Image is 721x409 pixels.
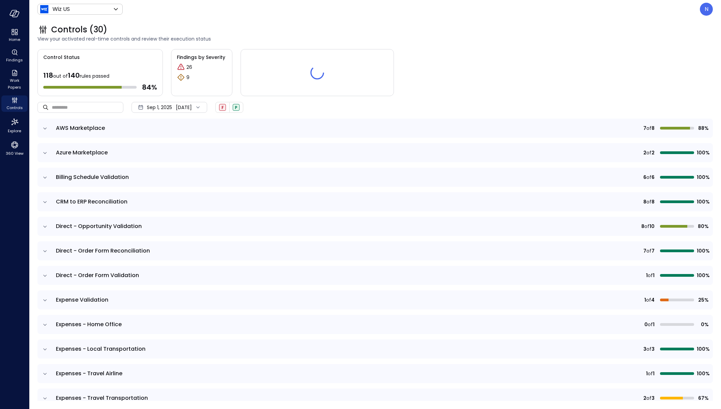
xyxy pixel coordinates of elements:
[56,149,108,156] span: Azure Marketplace
[56,320,122,328] span: Expenses - Home Office
[56,394,148,402] span: Expenses - Travel Transportation
[6,57,23,63] span: Findings
[8,127,21,134] span: Explore
[651,296,655,304] span: 4
[649,223,655,230] span: 10
[42,272,48,279] button: expand row
[653,370,655,377] span: 1
[643,247,646,255] span: 7
[651,394,655,402] span: 3
[56,345,145,353] span: Expenses - Local Transportation
[646,173,651,181] span: of
[646,370,648,377] span: 1
[42,395,48,402] button: expand row
[651,173,655,181] span: 6
[646,198,651,206] span: of
[42,346,48,353] button: expand row
[651,345,655,353] span: 3
[42,321,48,328] button: expand row
[177,73,185,81] div: Warning
[697,272,709,279] span: 100%
[644,296,646,304] span: 1
[9,36,20,43] span: Home
[42,370,48,377] button: expand row
[697,345,709,353] span: 100%
[643,345,646,353] span: 3
[68,71,80,80] span: 140
[56,296,108,304] span: Expense Validation
[56,222,142,230] span: Direct - Opportunity Validation
[177,63,185,71] div: Critical
[1,68,28,91] div: Work Papers
[643,394,646,402] span: 2
[186,74,189,81] p: 9
[1,95,28,112] div: Controls
[697,149,709,156] span: 100%
[648,370,653,377] span: of
[648,321,653,328] span: of
[697,173,709,181] span: 100%
[697,394,709,402] span: 67%
[1,139,28,157] div: 360 View
[653,272,655,279] span: 1
[42,150,48,156] button: expand row
[80,73,109,79] span: rules passed
[697,296,709,304] span: 25%
[1,116,28,135] div: Explore
[53,73,68,79] span: out of
[697,124,709,132] span: 88%
[56,173,129,181] span: Billing Schedule Validation
[4,77,25,91] span: Work Papers
[641,223,644,230] span: 8
[697,198,709,206] span: 100%
[6,104,23,111] span: Controls
[651,124,655,132] span: 8
[646,124,651,132] span: of
[646,272,648,279] span: 1
[6,150,24,157] span: 360 View
[52,5,70,13] p: Wiz US
[38,49,80,61] span: Control Status
[37,35,713,43] span: View your activated real-time controls and review their execution status
[697,321,709,328] span: 0%
[43,71,53,80] span: 118
[142,83,157,92] span: 84 %
[219,104,226,111] div: Failed
[56,198,127,206] span: CRM to ERP Reconciliation
[56,369,122,377] span: Expenses - Travel Airline
[42,174,48,181] button: expand row
[648,272,653,279] span: of
[56,247,150,255] span: Direct - Order Form Reconciliation
[186,64,192,71] p: 26
[646,149,651,156] span: of
[653,321,655,328] span: 1
[651,247,655,255] span: 7
[147,104,172,111] span: Sep 1, 2025
[644,223,649,230] span: of
[235,105,237,110] span: P
[705,5,708,13] p: N
[651,198,655,206] span: 8
[644,321,648,328] span: 0
[221,105,224,110] span: F
[700,3,713,16] div: Noy Vadai
[177,54,227,61] span: Findings by Severity
[697,247,709,255] span: 100%
[56,271,139,279] span: Direct - Order Form Validation
[42,248,48,255] button: expand row
[697,370,709,377] span: 100%
[646,394,651,402] span: of
[56,124,105,132] span: AWS Marketplace
[651,149,655,156] span: 2
[42,297,48,304] button: expand row
[646,247,651,255] span: of
[646,296,651,304] span: of
[42,125,48,132] button: expand row
[40,5,48,13] img: Icon
[643,149,646,156] span: 2
[1,27,28,44] div: Home
[643,173,646,181] span: 6
[233,104,240,111] div: Passed
[646,345,651,353] span: of
[643,198,646,206] span: 8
